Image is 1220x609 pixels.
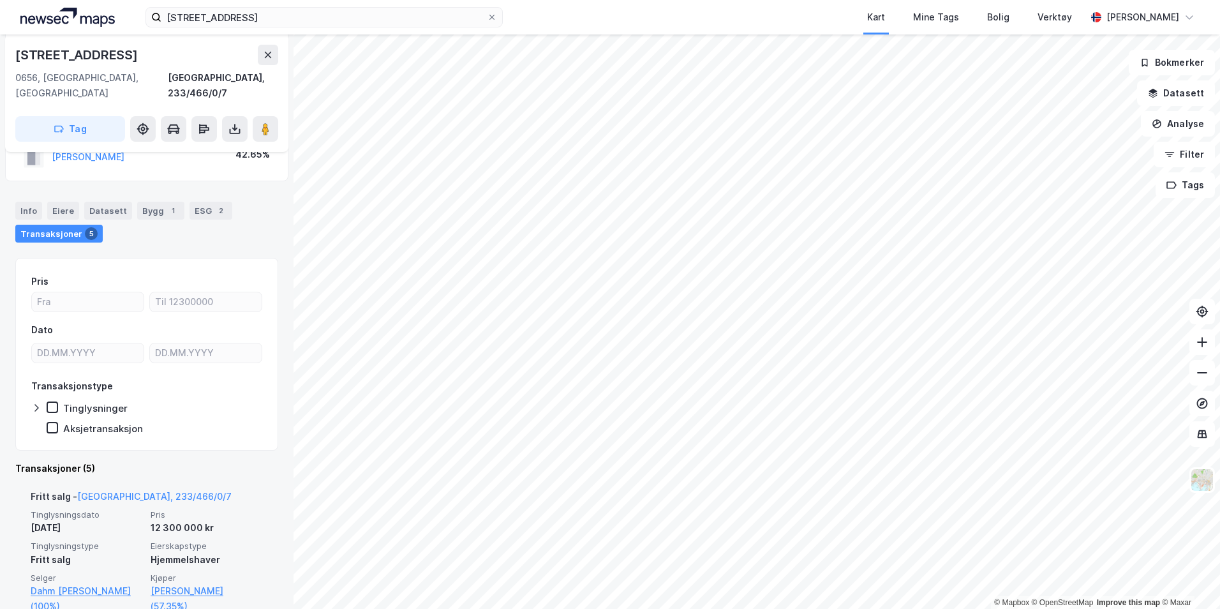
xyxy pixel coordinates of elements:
[150,343,262,363] input: DD.MM.YYYY
[31,520,143,536] div: [DATE]
[47,202,79,220] div: Eiere
[161,8,487,27] input: Søk på adresse, matrikkel, gårdeiere, leietakere eller personer
[1156,548,1220,609] iframe: Chat Widget
[20,8,115,27] img: logo.a4113a55bc3d86da70a041830d287a7e.svg
[31,552,143,568] div: Fritt salg
[1129,50,1215,75] button: Bokmerker
[168,70,278,101] div: [GEOGRAPHIC_DATA], 233/466/0/7
[31,489,232,509] div: Fritt salg -
[77,491,232,502] a: [GEOGRAPHIC_DATA], 233/466/0/7
[63,423,143,435] div: Aksjetransaksjon
[1190,468,1214,492] img: Z
[31,322,53,338] div: Dato
[1106,10,1179,25] div: [PERSON_NAME]
[151,520,263,536] div: 12 300 000 kr
[151,509,263,520] span: Pris
[15,116,125,142] button: Tag
[84,202,132,220] div: Datasett
[32,343,144,363] input: DD.MM.YYYY
[913,10,959,25] div: Mine Tags
[235,147,270,162] div: 42.65%
[190,202,232,220] div: ESG
[1137,80,1215,106] button: Datasett
[31,541,143,552] span: Tinglysningstype
[1154,142,1215,167] button: Filter
[150,292,262,312] input: Til 12300000
[214,204,227,217] div: 2
[15,225,103,243] div: Transaksjoner
[15,70,168,101] div: 0656, [GEOGRAPHIC_DATA], [GEOGRAPHIC_DATA]
[31,274,48,289] div: Pris
[994,598,1029,607] a: Mapbox
[1141,111,1215,137] button: Analyse
[32,292,144,312] input: Fra
[15,45,140,65] div: [STREET_ADDRESS]
[63,402,128,414] div: Tinglysninger
[151,552,263,568] div: Hjemmelshaver
[987,10,1009,25] div: Bolig
[867,10,885,25] div: Kart
[1156,172,1215,198] button: Tags
[1097,598,1160,607] a: Improve this map
[31,509,143,520] span: Tinglysningsdato
[151,573,263,583] span: Kjøper
[151,541,263,552] span: Eierskapstype
[85,227,98,240] div: 5
[15,461,278,476] div: Transaksjoner (5)
[15,202,42,220] div: Info
[31,573,143,583] span: Selger
[1032,598,1094,607] a: OpenStreetMap
[1038,10,1072,25] div: Verktøy
[31,379,113,394] div: Transaksjonstype
[137,202,184,220] div: Bygg
[1156,548,1220,609] div: Kontrollprogram for chat
[167,204,179,217] div: 1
